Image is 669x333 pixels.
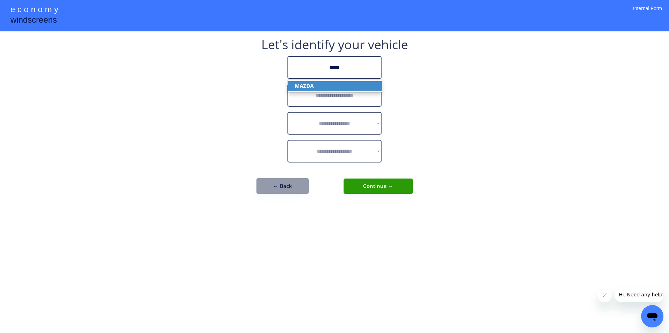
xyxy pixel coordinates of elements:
[256,178,309,194] button: ← Back
[4,5,50,10] span: Hi. Need any help?
[633,5,662,21] div: Internal Form
[344,179,413,194] button: Continue →
[10,3,58,17] div: e c o n o m y
[295,82,314,89] strong: MAZDA
[261,38,408,51] div: Let's identify your vehicle
[641,305,663,327] iframe: Button to launch messaging window
[615,287,663,302] iframe: Message from company
[10,14,57,28] div: windscreens
[598,288,612,302] iframe: Close message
